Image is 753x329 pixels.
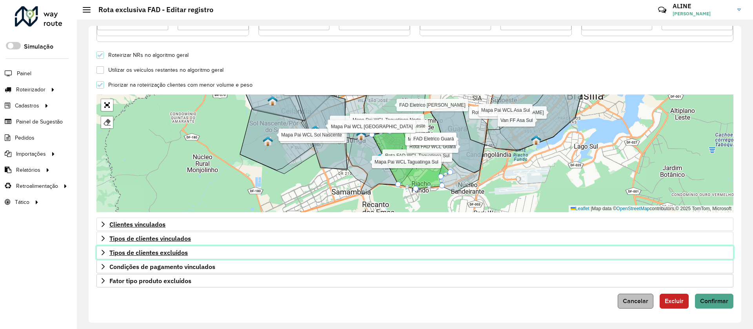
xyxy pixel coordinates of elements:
[104,82,253,88] label: Priorizar na roteirização clientes com menor volume e peso
[96,232,733,245] a: Tipos de clientes vinculados
[109,221,166,227] span: Clientes vinculados
[24,42,53,51] label: Simulação
[623,298,648,304] span: Cancelar
[375,153,385,164] img: 113 UDC WCL Taguatinga Sul
[15,102,39,110] span: Cadastros
[310,125,320,135] img: 123 UDC WCL Taguatinga Centro
[443,143,453,153] img: 114 UDC WCL Guará
[356,130,366,140] img: 101 UDC Light Taguatinga
[101,116,113,128] div: Remover camada(s)
[531,135,541,145] img: 119 UDC WCL Asa Sul
[700,298,728,304] span: Confirmar
[16,150,46,158] span: Importações
[104,53,189,58] label: Roteirizar NRs no algoritmo geral
[673,2,731,10] h3: ALINE
[91,5,213,14] h2: Rota exclusiva FAD - Editar registro
[591,206,592,211] span: |
[263,136,273,146] img: 116 UDC WCL Sol Nascente
[267,96,278,106] img: 130 UDC WCL Ceilândia Norte
[96,274,733,287] a: Fator tipo produto excluídos
[654,2,671,18] a: Contato Rápido
[15,198,29,206] span: Tático
[617,206,650,211] a: OpenStreetMap
[571,206,589,211] a: Leaflet
[109,264,215,270] span: Condições de pagamento vinculados
[17,69,31,78] span: Painel
[96,246,733,259] a: Tipos de clientes excluídos
[316,133,327,144] img: 132 UDC WCL Ceilândia Sul
[109,235,191,242] span: Tipos de clientes vinculados
[665,298,684,304] span: Excluir
[673,10,731,17] span: [PERSON_NAME]
[16,182,58,190] span: Retroalimentação
[16,166,40,174] span: Relatórios
[695,294,733,309] button: Confirmar
[104,67,224,73] label: Utilizar os veículos restantes no algoritmo geral
[96,218,733,231] a: Clientes vinculados
[569,205,733,212] div: Map data © contributors,© 2025 TomTom, Microsoft
[660,294,689,309] button: Excluir
[618,294,653,309] button: Cancelar
[16,85,45,94] span: Roteirizador
[109,249,188,256] span: Tipos de clientes excluídos
[16,118,63,126] span: Painel de Sugestão
[101,99,113,111] a: Abrir mapa em tela cheia
[109,278,191,284] span: Fator tipo produto excluídos
[15,134,35,142] span: Pedidos
[96,260,733,273] a: Condições de pagamento vinculados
